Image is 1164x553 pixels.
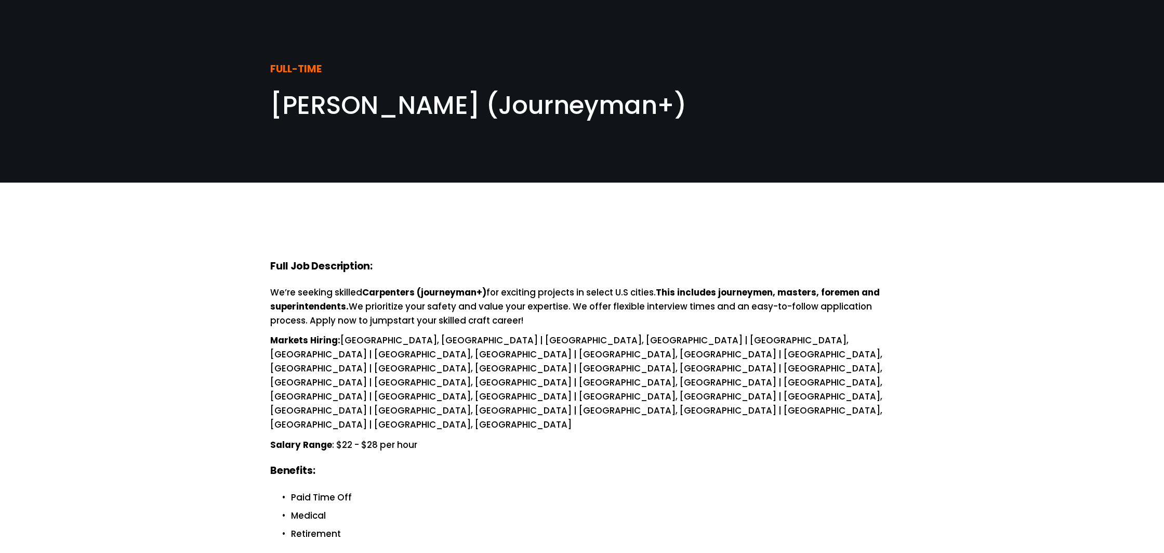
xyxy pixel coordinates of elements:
[270,88,686,123] span: [PERSON_NAME] (Journeyman+)
[270,464,315,478] strong: Benefits:
[270,439,332,451] strong: Salary Range
[270,438,894,452] p: : $22 - $28 per hour
[270,333,894,431] p: [GEOGRAPHIC_DATA], [GEOGRAPHIC_DATA] | [GEOGRAPHIC_DATA], [GEOGRAPHIC_DATA] | [GEOGRAPHIC_DATA], ...
[270,259,373,273] strong: Full Job Description:
[270,334,340,346] strong: Markets Hiring:
[362,286,486,299] strong: Carpenters (journeyman+)
[291,509,894,523] p: Medical
[291,527,894,541] p: Retirement
[270,286,894,328] p: We’re seeking skilled for exciting projects in select U.S cities. We prioritize your safety and v...
[291,491,894,505] p: Paid Time Off
[270,62,322,76] strong: FULL-TIME
[270,286,882,313] strong: This includes journeymen, masters, foremen and superintendents.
